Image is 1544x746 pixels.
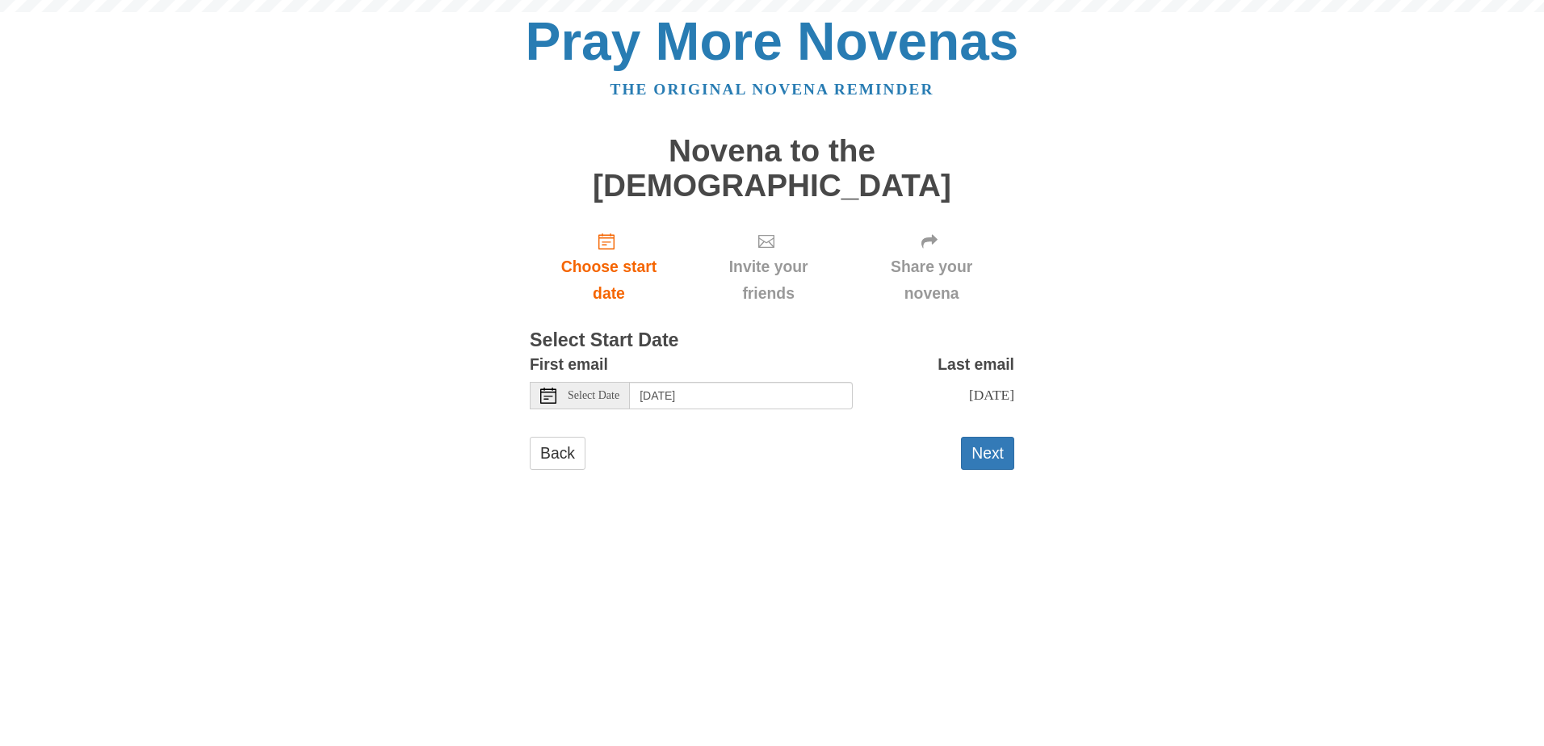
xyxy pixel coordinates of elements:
span: Invite your friends [704,254,833,307]
span: Choose start date [546,254,672,307]
a: Pray More Novenas [526,11,1019,71]
span: Select Date [568,390,619,401]
label: Last email [938,351,1014,378]
a: Back [530,437,585,470]
a: Choose start date [530,219,688,315]
div: Click "Next" to confirm your start date first. [688,219,849,315]
label: First email [530,351,608,378]
a: The original novena reminder [610,81,934,98]
span: [DATE] [969,387,1014,403]
h1: Novena to the [DEMOGRAPHIC_DATA] [530,134,1014,203]
div: Click "Next" to confirm your start date first. [849,219,1014,315]
h3: Select Start Date [530,330,1014,351]
span: Share your novena [865,254,998,307]
button: Next [961,437,1014,470]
